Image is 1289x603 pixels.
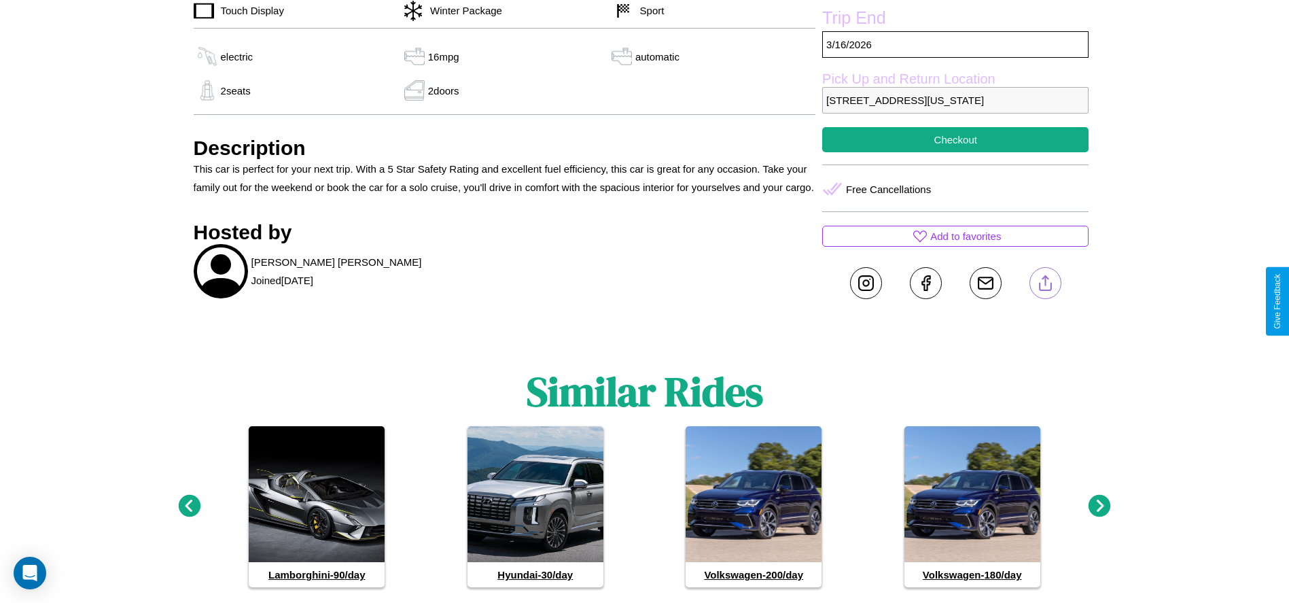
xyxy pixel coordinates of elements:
h4: Volkswagen - 200 /day [686,562,822,587]
p: Joined [DATE] [251,271,313,290]
div: Give Feedback [1273,274,1282,329]
a: Volkswagen-180/day [904,426,1040,587]
label: Trip End [822,8,1089,31]
div: Open Intercom Messenger [14,557,46,589]
img: gas [194,46,221,67]
h3: Description [194,137,816,160]
p: 2 doors [428,82,459,100]
p: 3 / 16 / 2026 [822,31,1089,58]
label: Pick Up and Return Location [822,71,1089,87]
h4: Volkswagen - 180 /day [904,562,1040,587]
p: 16 mpg [428,48,459,66]
p: This car is perfect for your next trip. With a 5 Star Safety Rating and excellent fuel efficiency... [194,160,816,196]
p: [STREET_ADDRESS][US_STATE] [822,87,1089,114]
p: 2 seats [221,82,251,100]
img: gas [401,80,428,101]
img: gas [608,46,635,67]
p: [PERSON_NAME] [PERSON_NAME] [251,253,422,271]
p: Free Cancellations [846,180,931,199]
a: Lamborghini-90/day [249,426,385,587]
h4: Lamborghini - 90 /day [249,562,385,587]
p: automatic [635,48,679,66]
img: gas [194,80,221,101]
p: Sport [633,1,665,20]
a: Volkswagen-200/day [686,426,822,587]
p: Add to favorites [930,227,1001,245]
h3: Hosted by [194,221,816,244]
h4: Hyundai - 30 /day [467,562,603,587]
a: Hyundai-30/day [467,426,603,587]
p: electric [221,48,253,66]
img: gas [401,46,428,67]
h1: Similar Rides [527,364,763,419]
p: Touch Display [214,1,284,20]
button: Checkout [822,127,1089,152]
button: Add to favorites [822,226,1089,247]
p: Winter Package [423,1,502,20]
